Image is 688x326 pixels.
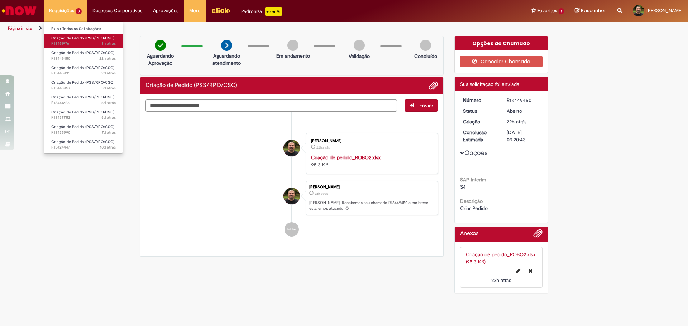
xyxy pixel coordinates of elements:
img: img-circle-grey.png [287,40,298,51]
span: 22h atrás [507,118,526,125]
span: Aprovações [153,7,178,14]
span: R13449450 [51,56,116,62]
time: 25/08/2025 17:46:28 [101,70,116,76]
span: Criação de Pedido (PSS/RPO/CSC) [51,94,114,100]
span: 3h atrás [101,41,116,46]
span: Enviar [419,102,433,109]
p: Validação [349,53,370,60]
img: click_logo_yellow_360x200.png [211,5,230,16]
p: Aguardando atendimento [209,52,244,67]
span: R13441226 [51,100,116,106]
li: Alexandre Cristino Da Silva [145,181,438,215]
div: Alexandre Cristino Da Silva [283,188,300,204]
button: Excluir Criação de pedido_ROBO2.xlsx [524,265,537,277]
time: 25/08/2025 11:51:20 [101,86,116,91]
button: Adicionar anexos [429,81,438,90]
span: 3d atrás [101,86,116,91]
span: R13435990 [51,130,116,136]
a: Aberto R13443910 : Criação de Pedido (PSS/RPO/CSC) [44,79,123,92]
time: 26/08/2025 16:20:40 [507,118,526,125]
p: [PERSON_NAME]! Recebemos seu chamado R13449450 e em breve estaremos atuando. [309,200,434,211]
span: 10d atrás [100,145,116,150]
div: [DATE] 09:20:43 [507,129,540,143]
time: 21/08/2025 12:12:16 [102,130,116,135]
span: 6d atrás [101,115,116,120]
a: Aberto R13445933 : Criação de Pedido (PSS/RPO/CSC) [44,64,123,77]
button: Enviar [405,99,438,112]
h2: Criação de Pedido (PSS/RPO/CSC) Histórico de tíquete [145,82,237,89]
div: [PERSON_NAME] [309,185,434,189]
img: img-circle-grey.png [420,40,431,51]
b: SAP Interim [460,176,486,183]
a: Exibir Todas as Solicitações [44,25,123,33]
span: Criação de Pedido (PSS/RPO/CSC) [51,50,114,55]
img: arrow-next.png [221,40,232,51]
img: img-circle-grey.png [354,40,365,51]
a: Aberto R13451976 : Criação de Pedido (PSS/RPO/CSC) [44,34,123,48]
a: Página inicial [8,25,33,31]
span: Criação de Pedido (PSS/RPO/CSC) [51,65,114,70]
a: Aberto R13449450 : Criação de Pedido (PSS/RPO/CSC) [44,49,123,62]
textarea: Digite sua mensagem aqui... [145,99,397,112]
div: Padroniza [241,7,282,16]
a: Rascunhos [575,8,607,14]
span: Sua solicitação foi enviada [460,81,519,87]
span: S4 [460,184,466,190]
div: R13449450 [507,97,540,104]
time: 26/08/2025 16:20:40 [315,191,328,196]
a: Criação de pedido_ROBO2.xlsx (95.3 KB) [466,251,535,265]
span: 22h atrás [491,277,511,283]
span: Criação de Pedido (PSS/RPO/CSC) [51,80,114,85]
p: +GenAi [265,7,282,16]
span: R13445933 [51,70,116,76]
span: R13451976 [51,41,116,47]
time: 21/08/2025 17:22:59 [101,115,116,120]
span: 22h atrás [99,56,116,61]
div: 95.3 KB [311,154,430,168]
time: 26/08/2025 16:20:32 [491,277,511,283]
button: Editar nome de arquivo Criação de pedido_ROBO2.xlsx [512,265,525,277]
ul: Requisições [44,21,123,154]
span: Favoritos [537,7,557,14]
span: [PERSON_NAME] [646,8,683,14]
button: Adicionar anexos [533,229,543,242]
span: Criação de Pedido (PSS/RPO/CSC) [51,110,114,115]
dt: Criação [458,118,502,125]
div: Opções do Chamado [455,36,548,50]
p: Aguardando Aprovação [143,52,178,67]
div: [PERSON_NAME] [311,139,430,143]
span: 22h atrás [315,191,328,196]
div: 26/08/2025 16:20:40 [507,118,540,125]
span: Criação de Pedido (PSS/RPO/CSC) [51,124,114,130]
p: Em andamento [276,52,310,59]
dt: Conclusão Estimada [458,129,502,143]
span: More [189,7,200,14]
a: Aberto R13441226 : Criação de Pedido (PSS/RPO/CSC) [44,93,123,107]
ul: Trilhas de página [5,22,453,35]
div: Alexandre Cristino Da Silva [283,140,300,156]
button: Cancelar Chamado [460,56,543,67]
span: 22h atrás [316,145,330,150]
span: Despesas Corporativas [92,7,142,14]
dt: Status [458,107,502,115]
span: Rascunhos [581,7,607,14]
span: Criação de Pedido (PSS/RPO/CSC) [51,35,114,41]
a: Criação de pedido_ROBO2.xlsx [311,154,381,161]
span: 8 [76,8,82,14]
b: Descrição [460,198,483,204]
span: 5d atrás [101,100,116,106]
img: check-circle-green.png [155,40,166,51]
span: R13424447 [51,145,116,150]
time: 27/08/2025 11:40:53 [101,41,116,46]
ul: Histórico de tíquete [145,112,438,244]
span: 2d atrás [101,70,116,76]
a: Aberto R13435990 : Criação de Pedido (PSS/RPO/CSC) [44,123,123,136]
a: Aberto R13437752 : Criação de Pedido (PSS/RPO/CSC) [44,108,123,122]
div: Aberto [507,107,540,115]
time: 26/08/2025 16:20:32 [316,145,330,150]
p: Concluído [414,53,437,60]
span: R13443910 [51,86,116,91]
span: Criar Pedido [460,205,488,211]
span: 1 [559,8,564,14]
